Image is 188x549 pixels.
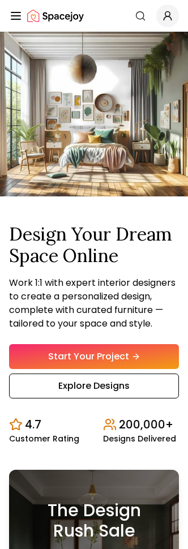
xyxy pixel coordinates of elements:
[27,5,84,27] a: Spacejoy
[103,435,176,443] small: Designs Delivered
[9,374,179,398] a: Explore Designs
[9,224,179,267] h1: Design Your Dream Space Online
[119,417,173,432] p: 200,000+
[9,276,179,331] p: Work 1:1 with expert interior designers to create a personalized design, complete with curated fu...
[27,5,84,27] img: Spacejoy Logo
[9,435,79,443] small: Customer Rating
[25,417,41,432] p: 4.7
[23,500,165,541] h3: The Design Rush Sale
[9,344,179,369] a: Start Your Project
[9,408,179,443] div: Design stats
